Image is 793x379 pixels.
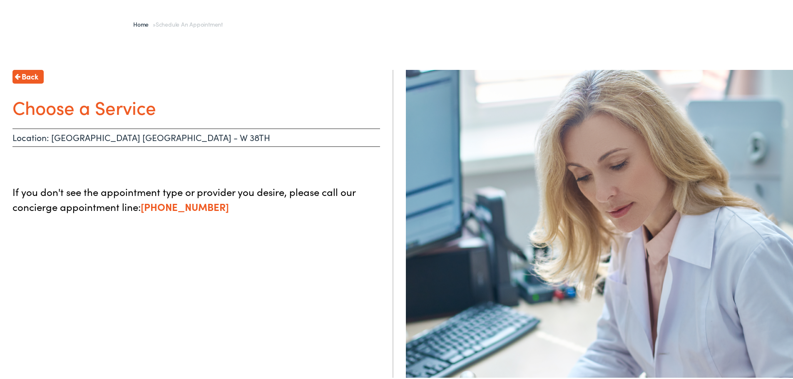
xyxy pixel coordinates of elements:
[133,18,153,27] a: Home
[133,18,223,27] span: »
[12,94,380,116] h1: Choose a Service
[12,68,44,82] a: Back
[12,183,380,213] p: If you don't see the appointment type or provider you desire, please call our concierge appointme...
[141,198,229,212] a: [PHONE_NUMBER]
[12,127,380,145] p: Location: [GEOGRAPHIC_DATA] [GEOGRAPHIC_DATA] - W 38TH
[22,69,38,80] span: Back
[156,18,223,27] span: Schedule an Appointment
